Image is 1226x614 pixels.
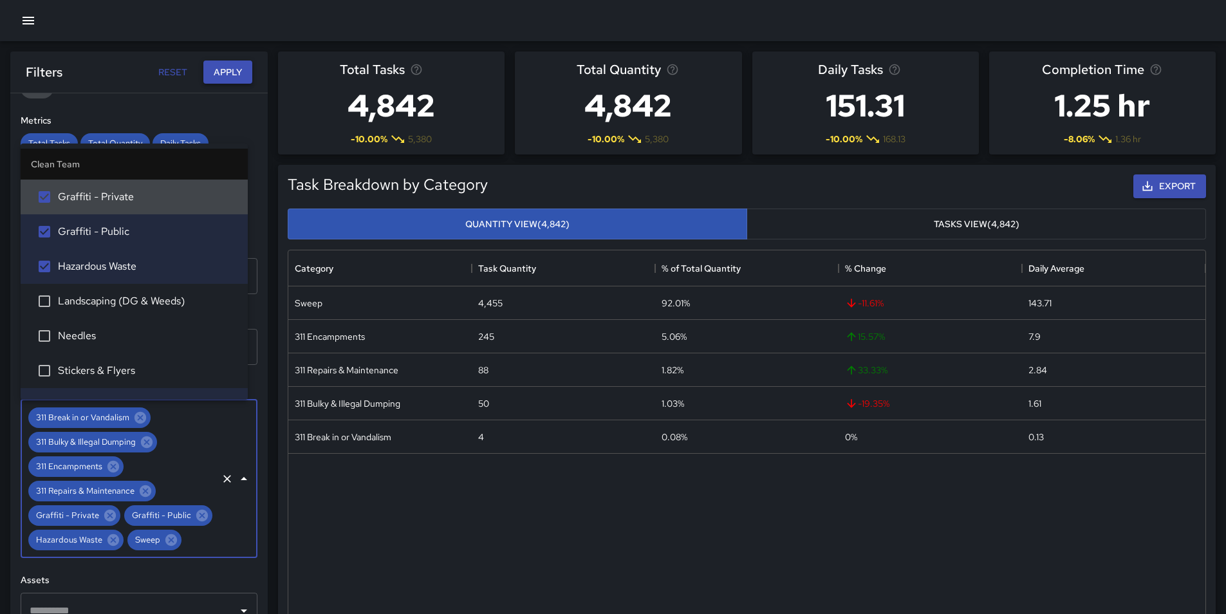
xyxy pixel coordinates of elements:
[472,250,655,286] div: Task Quantity
[218,470,236,488] button: Clear
[1133,174,1206,198] button: Export
[58,189,237,205] span: Graffiti - Private
[28,505,120,526] div: Graffiti - Private
[478,330,494,343] div: 245
[747,209,1206,240] button: Tasks View(4,842)
[1115,133,1141,145] span: 1.36 hr
[845,330,885,343] span: 15.57 %
[340,59,405,80] span: Total Tasks
[295,330,365,343] div: 311 Encampments
[351,133,387,145] span: -10.00 %
[28,508,107,523] span: Graffiti - Private
[1064,133,1095,145] span: -8.06 %
[80,133,150,154] div: Total Quantity
[28,432,157,452] div: 311 Bulky & Illegal Dumping
[1028,250,1084,286] div: Daily Average
[845,250,886,286] div: % Change
[1149,63,1162,76] svg: Average time taken to complete tasks in the selected period, compared to the previous period.
[845,431,857,443] span: 0 %
[883,133,906,145] span: 168.13
[1028,297,1052,310] div: 143.71
[58,398,237,413] span: Sweep
[478,397,489,410] div: 50
[1022,250,1205,286] div: Daily Average
[58,363,237,378] span: Stickers & Flyers
[888,63,901,76] svg: Average number of tasks per day in the selected period, compared to the previous period.
[153,133,209,154] div: Daily Tasks
[295,250,333,286] div: Category
[340,80,443,131] h3: 4,842
[127,530,181,550] div: Sweep
[662,297,690,310] div: 92.01%
[1028,364,1047,377] div: 2.84
[1028,431,1044,443] div: 0.13
[28,530,124,550] div: Hazardous Waste
[295,297,322,310] div: Sweep
[21,138,78,149] span: Total Tasks
[235,470,253,488] button: Close
[28,434,144,449] span: 311 Bulky & Illegal Dumping
[666,63,679,76] svg: Total task quantity in the selected period, compared to the previous period.
[288,174,488,195] h5: Task Breakdown by Category
[577,80,680,131] h3: 4,842
[28,456,124,477] div: 311 Encampments
[662,364,683,377] div: 1.82%
[28,532,110,547] span: Hazardous Waste
[845,297,884,310] span: -11.61 %
[288,209,747,240] button: Quantity View(4,842)
[826,133,862,145] span: -10.00 %
[28,459,110,474] span: 311 Encampments
[818,80,913,131] h3: 151.31
[58,224,237,239] span: Graffiti - Public
[288,250,472,286] div: Category
[662,330,687,343] div: 5.06%
[295,431,391,443] div: 311 Break in or Vandalism
[478,297,503,310] div: 4,455
[410,63,423,76] svg: Total number of tasks in the selected period, compared to the previous period.
[127,532,168,547] span: Sweep
[124,508,199,523] span: Graffiti - Public
[1042,80,1162,131] h3: 1.25 hr
[26,62,62,82] h6: Filters
[645,133,669,145] span: 5,380
[662,431,687,443] div: 0.08%
[58,259,237,274] span: Hazardous Waste
[124,505,212,526] div: Graffiti - Public
[1028,330,1041,343] div: 7.9
[478,364,488,377] div: 88
[1028,397,1041,410] div: 1.61
[58,328,237,344] span: Needles
[80,138,150,149] span: Total Quantity
[845,397,889,410] span: -19.35 %
[21,573,257,588] h6: Assets
[21,149,248,180] li: Clean Team
[28,481,156,501] div: 311 Repairs & Maintenance
[478,431,484,443] div: 4
[295,397,400,410] div: 311 Bulky & Illegal Dumping
[28,483,142,498] span: 311 Repairs & Maintenance
[655,250,839,286] div: % of Total Quantity
[152,60,193,84] button: Reset
[21,133,78,154] div: Total Tasks
[588,133,624,145] span: -10.00 %
[408,133,432,145] span: 5,380
[839,250,1022,286] div: % Change
[295,364,398,377] div: 311 Repairs & Maintenance
[203,60,252,84] button: Apply
[153,138,209,149] span: Daily Tasks
[58,293,237,309] span: Landscaping (DG & Weeds)
[577,59,661,80] span: Total Quantity
[1042,59,1144,80] span: Completion Time
[478,250,536,286] div: Task Quantity
[662,250,741,286] div: % of Total Quantity
[662,397,684,410] div: 1.03%
[28,407,151,428] div: 311 Break in or Vandalism
[845,364,887,377] span: 33.33 %
[28,410,137,425] span: 311 Break in or Vandalism
[818,59,883,80] span: Daily Tasks
[21,114,257,128] h6: Metrics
